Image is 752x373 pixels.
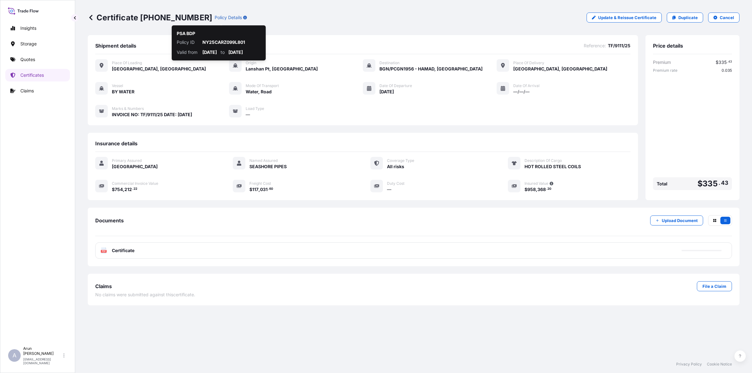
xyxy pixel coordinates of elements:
span: 20 [547,188,551,190]
a: Claims [5,85,70,97]
span: $ [716,60,718,65]
span: —/—/— [513,89,530,95]
span: 43 [728,61,732,63]
span: 031 [260,187,268,192]
span: Origin [246,60,256,65]
span: All risks [387,163,404,170]
a: Insights [5,22,70,34]
span: Description Of Cargo [525,158,562,163]
span: Premium rate [653,68,677,73]
p: [DATE] [228,49,243,55]
span: TF/9111/25 [608,43,630,49]
p: File a Claim [702,283,726,289]
span: Load Type [246,106,264,111]
span: Vessel [112,83,123,88]
span: 368 [537,187,546,192]
span: A [13,352,16,359]
span: No claims were submitted against this certificate . [95,292,195,298]
span: HOT ROLLED STEEL COILS [525,163,581,170]
span: Lanshan Pt, [GEOGRAPHIC_DATA] [246,66,318,72]
span: 0.035 [722,68,732,73]
span: Water, Road [246,89,272,95]
p: Certificate [PHONE_NUMBER] [88,13,212,23]
span: Certificate [112,247,134,254]
p: Insights [20,25,36,31]
a: Duplicate [667,13,703,23]
p: Claims [20,88,34,94]
span: INVOICE NO: TF/9111/25 DATE: [DATE] [112,111,192,118]
span: Claims [95,283,112,289]
span: . [132,188,133,190]
span: — [387,186,391,193]
span: $ [697,180,702,188]
span: SEASHORE PIPES [249,163,287,170]
a: Cookie Notice [707,362,732,367]
span: $ [112,187,115,192]
p: [DATE] [202,49,217,55]
p: Update & Reissue Certificate [598,14,656,21]
p: NY25CARZ099L801 [202,39,261,45]
span: Named Assured [249,158,278,163]
span: Total [657,181,667,187]
span: Destination [379,60,399,65]
span: Date of Arrival [513,83,540,88]
span: 22 [133,188,137,190]
p: Quotes [20,56,35,63]
span: Place of Delivery [513,60,544,65]
button: Cancel [708,13,739,23]
span: Date of Departure [379,83,412,88]
span: Primary Assured [112,158,142,163]
span: Coverage Type [387,158,414,163]
p: Arun [PERSON_NAME] [23,346,62,356]
span: 43 [721,181,728,185]
span: [GEOGRAPHIC_DATA] [112,163,158,170]
p: Policy ID [177,39,199,45]
p: Storage [20,41,37,47]
span: Insurance details [95,140,138,147]
span: Place of Loading [112,60,142,65]
p: Cancel [720,14,734,21]
span: Price details [653,43,683,49]
span: Reference : [584,43,606,49]
a: Privacy Policy [676,362,702,367]
button: Upload Document [650,215,703,225]
span: . [718,181,720,185]
span: Shipment details [95,43,136,49]
text: PDF [102,250,106,252]
span: $ [249,187,252,192]
span: 335 [702,180,718,188]
span: Insured Value [525,181,548,186]
span: 958 [527,187,536,192]
span: , [536,187,537,192]
span: Duty Cost [387,181,405,186]
span: 754 [115,187,123,192]
a: Quotes [5,53,70,66]
span: BY WATER [112,89,134,95]
span: Premium [653,59,671,65]
span: . [727,61,728,63]
span: Mode of Transport [246,83,279,88]
p: PSA BDP [177,30,195,37]
span: . [546,188,547,190]
span: . [268,188,269,190]
span: 212 [124,187,132,192]
span: 60 [269,188,273,190]
span: , [123,187,124,192]
p: [EMAIL_ADDRESS][DOMAIN_NAME] [23,357,62,365]
span: Freight Cost [249,181,271,186]
p: Valid from [177,49,199,55]
a: Storage [5,38,70,50]
span: [DATE] [379,89,394,95]
span: 335 [718,60,727,65]
span: BGN/PCGN1956 - HAMAD, [GEOGRAPHIC_DATA] [379,66,483,72]
span: Commercial Invoice Value [112,181,158,186]
a: Update & Reissue Certificate [587,13,662,23]
p: to [221,49,225,55]
span: Marks & Numbers [112,106,144,111]
a: Certificates [5,69,70,81]
p: Certificates [20,72,44,78]
span: — [246,111,250,118]
span: 117 [252,187,258,192]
